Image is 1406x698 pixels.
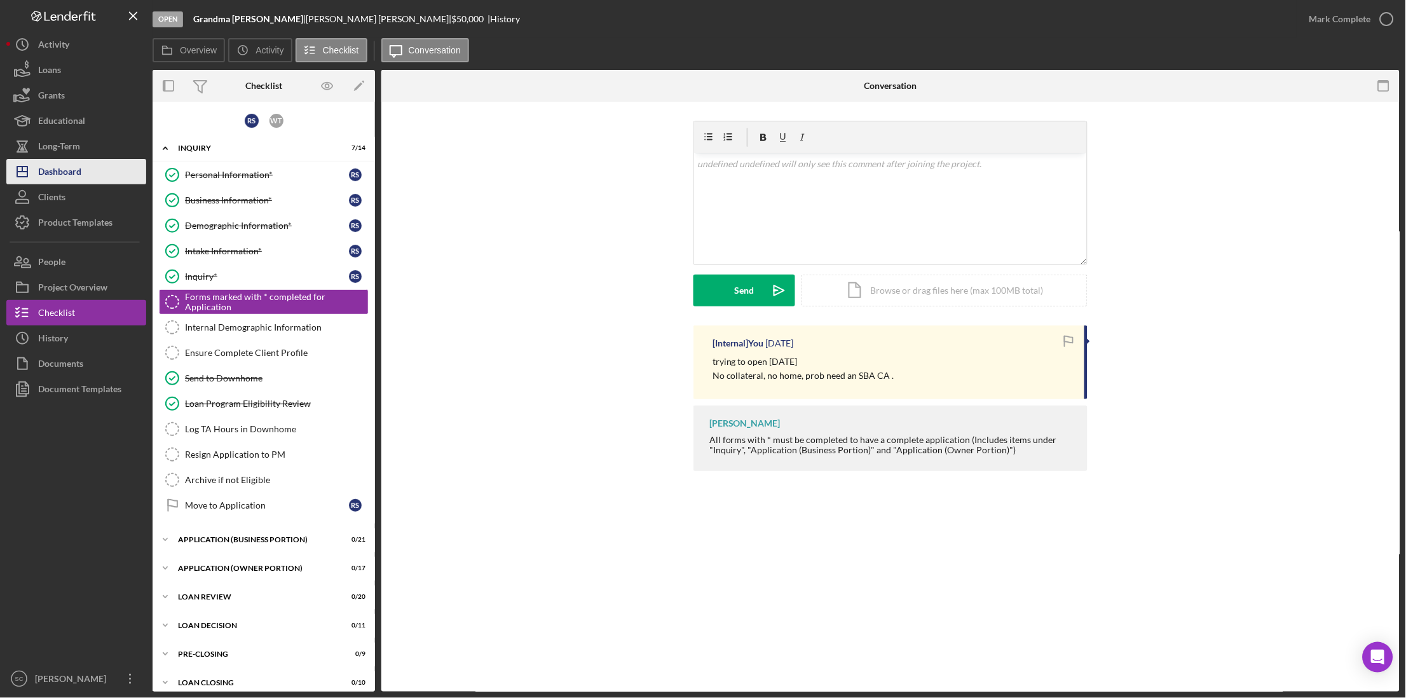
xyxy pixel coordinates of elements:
[296,38,367,62] button: Checklist
[1297,6,1400,32] button: Mark Complete
[343,536,365,544] div: 0 / 21
[245,114,259,128] div: R S
[709,418,781,428] div: [PERSON_NAME]
[343,679,365,687] div: 0 / 10
[6,666,146,692] button: SC[PERSON_NAME]
[185,475,368,485] div: Archive if not Eligible
[766,338,794,348] time: 2025-07-31 20:34
[185,292,368,312] div: Forms marked with * completed for Application
[713,355,894,369] p: trying to open [DATE]
[343,622,365,629] div: 0 / 11
[693,275,795,306] button: Send
[38,159,81,188] div: Dashboard
[6,300,146,325] button: Checklist
[270,114,283,128] div: W T
[159,366,369,391] a: Send to Downhome
[6,32,146,57] button: Activity
[349,499,362,512] div: R S
[159,340,369,366] a: Ensure Complete Client Profile
[32,666,114,695] div: [PERSON_NAME]
[159,188,369,213] a: Business Information*RS
[178,650,334,658] div: PRE-CLOSING
[409,45,461,55] label: Conversation
[6,351,146,376] a: Documents
[38,275,107,303] div: Project Overview
[864,81,917,91] div: Conversation
[38,108,85,137] div: Educational
[185,348,368,358] div: Ensure Complete Client Profile
[349,219,362,232] div: R S
[15,676,23,683] text: SC
[6,249,146,275] button: People
[6,275,146,300] button: Project Overview
[6,210,146,235] button: Product Templates
[343,565,365,572] div: 0 / 17
[6,108,146,133] button: Educational
[185,424,368,434] div: Log TA Hours in Downhome
[6,376,146,402] button: Document Templates
[38,300,75,329] div: Checklist
[185,246,349,256] div: Intake Information*
[178,622,334,629] div: LOAN DECISION
[38,376,121,405] div: Document Templates
[185,500,349,510] div: Move to Application
[349,245,362,257] div: R S
[159,289,369,315] a: Forms marked with * completed for Application
[6,133,146,159] button: Long-Term
[6,57,146,83] a: Loans
[178,536,334,544] div: APPLICATION (BUSINESS PORTION)
[6,325,146,351] button: History
[193,14,306,24] div: |
[1363,642,1393,673] div: Open Intercom Messenger
[343,593,365,601] div: 0 / 20
[735,275,754,306] div: Send
[38,83,65,111] div: Grants
[178,565,334,572] div: APPLICATION (OWNER PORTION)
[451,13,484,24] span: $50,000
[38,57,61,86] div: Loans
[38,325,68,354] div: History
[343,650,365,658] div: 0 / 9
[159,416,369,442] a: Log TA Hours in Downhome
[349,168,362,181] div: R S
[38,351,83,380] div: Documents
[1309,6,1371,32] div: Mark Complete
[185,271,349,282] div: Inquiry*
[153,38,225,62] button: Overview
[713,338,764,348] div: [Internal] You
[38,133,80,162] div: Long-Term
[38,32,69,60] div: Activity
[6,159,146,184] button: Dashboard
[185,399,368,409] div: Loan Program Eligibility Review
[709,435,1075,455] div: All forms with * must be completed to have a complete application (Includes items under "Inquiry"...
[256,45,283,55] label: Activity
[38,184,65,213] div: Clients
[180,45,217,55] label: Overview
[159,213,369,238] a: Demographic Information*RS
[228,38,292,62] button: Activity
[6,83,146,108] button: Grants
[343,144,365,152] div: 7 / 14
[6,184,146,210] button: Clients
[185,322,368,332] div: Internal Demographic Information
[159,442,369,467] a: Resign Application to PM
[185,221,349,231] div: Demographic Information*
[159,391,369,416] a: Loan Program Eligibility Review
[159,162,369,188] a: Personal Information*RS
[38,249,65,278] div: People
[178,144,334,152] div: INQUIRY
[323,45,359,55] label: Checklist
[349,194,362,207] div: R S
[185,195,349,205] div: Business Information*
